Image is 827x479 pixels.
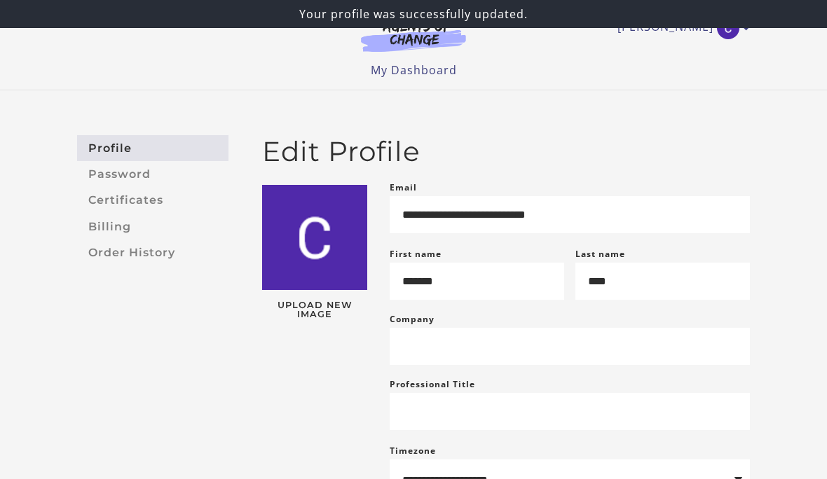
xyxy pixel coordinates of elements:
[390,311,435,328] label: Company
[262,301,367,319] span: Upload New Image
[575,248,625,260] label: Last name
[390,179,417,196] label: Email
[77,135,228,161] a: Profile
[262,135,750,168] h2: Edit Profile
[390,445,436,457] label: Timezone
[77,214,228,239] a: Billing
[390,376,475,393] label: Professional Title
[6,6,821,22] p: Your profile was successfully updated.
[77,161,228,187] a: Password
[617,17,743,39] a: Toggle menu
[371,62,457,78] a: My Dashboard
[77,188,228,214] a: Certificates
[346,20,481,52] img: Agents of Change Logo
[77,239,228,265] a: Order History
[390,248,442,260] label: First name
